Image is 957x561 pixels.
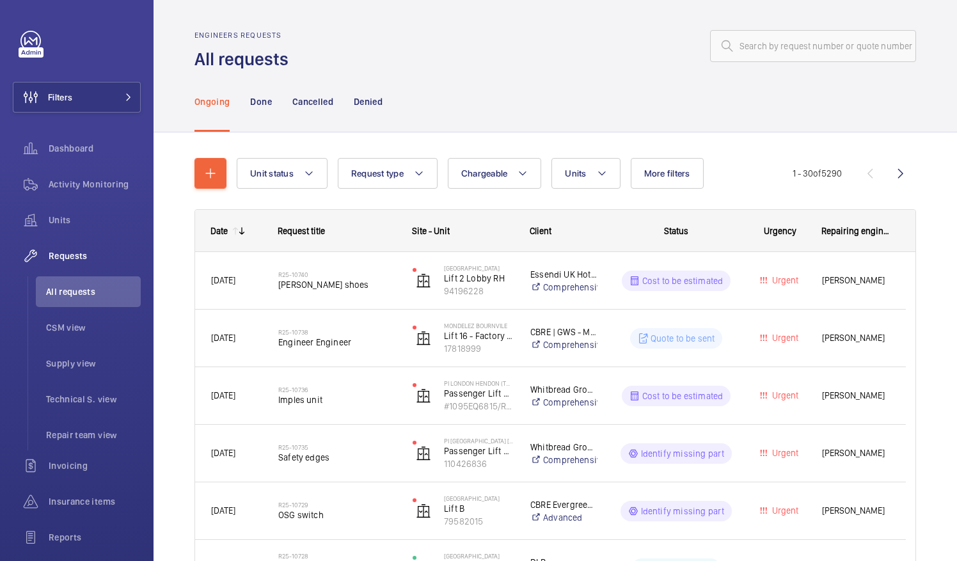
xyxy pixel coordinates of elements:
[48,91,72,104] span: Filters
[194,95,230,108] p: Ongoing
[46,429,141,441] span: Repair team view
[444,552,514,560] p: [GEOGRAPHIC_DATA]
[530,498,597,511] p: CBRE Evergreen House
[551,158,620,189] button: Units
[444,445,514,457] p: Passenger Lift Right Hand
[530,281,597,294] a: Comprehensive
[770,448,798,458] span: Urgent
[461,168,508,178] span: Chargeable
[278,336,396,349] span: Engineer Engineer
[530,454,597,466] a: Comprehensive
[338,158,438,189] button: Request type
[278,386,396,393] h2: R25-10736
[444,272,514,285] p: Lift 2 Lobby RH
[278,552,396,560] h2: R25-10728
[444,494,514,502] p: [GEOGRAPHIC_DATA]
[530,396,597,409] a: Comprehensive
[770,505,798,516] span: Urgent
[49,178,141,191] span: Activity Monitoring
[194,47,296,71] h1: All requests
[444,437,514,445] p: PI [GEOGRAPHIC_DATA] [GEOGRAPHIC_DATA]
[237,158,328,189] button: Unit status
[278,451,396,464] span: Safety edges
[278,226,325,236] span: Request title
[770,390,798,400] span: Urgent
[813,168,821,178] span: of
[49,531,141,544] span: Reports
[278,278,396,291] span: [PERSON_NAME] shoes
[530,338,597,351] a: Comprehensive
[448,158,542,189] button: Chargeable
[49,459,141,472] span: Invoicing
[444,387,514,400] p: Passenger Lift Right Hand
[278,509,396,521] span: OSG switch
[416,446,431,461] img: elevator.svg
[211,275,235,285] span: [DATE]
[416,331,431,346] img: elevator.svg
[565,168,586,178] span: Units
[211,505,235,516] span: [DATE]
[46,321,141,334] span: CSM view
[49,214,141,226] span: Units
[444,400,514,413] p: #1095EQ6815/R19924
[641,505,725,518] p: Identify missing part
[664,226,688,236] span: Status
[444,264,514,272] p: [GEOGRAPHIC_DATA]
[211,448,235,458] span: [DATE]
[822,273,890,288] span: [PERSON_NAME]
[530,441,597,454] p: Whitbread Group PLC
[416,503,431,519] img: elevator.svg
[530,511,597,524] a: Advanced
[46,285,141,298] span: All requests
[250,95,271,108] p: Done
[211,333,235,343] span: [DATE]
[278,443,396,451] h2: R25-10735
[211,390,235,400] span: [DATE]
[278,501,396,509] h2: R25-10729
[821,226,890,236] span: Repairing engineer
[416,273,431,288] img: elevator.svg
[444,379,514,387] p: PI London Hendon (The Hyde)
[351,168,404,178] span: Request type
[444,342,514,355] p: 17818999
[250,168,294,178] span: Unit status
[822,331,890,345] span: [PERSON_NAME]
[444,329,514,342] p: Lift 16 - Factory - L Block
[642,390,724,402] p: Cost to be estimated
[530,326,597,338] p: CBRE | GWS - Mondelez
[210,226,228,236] div: Date
[530,268,597,281] p: Essendi UK Hotels 1 Limited
[46,357,141,370] span: Supply view
[49,142,141,155] span: Dashboard
[194,31,296,40] h2: Engineers requests
[278,393,396,406] span: Imples unit
[49,495,141,508] span: Insurance items
[49,249,141,262] span: Requests
[764,226,796,236] span: Urgency
[641,447,725,460] p: Identify missing part
[644,168,690,178] span: More filters
[46,393,141,406] span: Technical S. view
[793,169,842,178] span: 1 - 30 5290
[651,332,715,345] p: Quote to be sent
[444,285,514,297] p: 94196228
[822,388,890,403] span: [PERSON_NAME]
[631,158,704,189] button: More filters
[770,333,798,343] span: Urgent
[530,383,597,396] p: Whitbread Group PLC
[710,30,916,62] input: Search by request number or quote number
[354,95,383,108] p: Denied
[444,457,514,470] p: 110426836
[822,503,890,518] span: [PERSON_NAME]
[412,226,450,236] span: Site - Unit
[13,82,141,113] button: Filters
[770,275,798,285] span: Urgent
[444,502,514,515] p: Lift B
[530,226,551,236] span: Client
[822,446,890,461] span: [PERSON_NAME]
[416,388,431,404] img: elevator.svg
[292,95,333,108] p: Cancelled
[642,274,724,287] p: Cost to be estimated
[278,271,396,278] h2: R25-10740
[278,328,396,336] h2: R25-10738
